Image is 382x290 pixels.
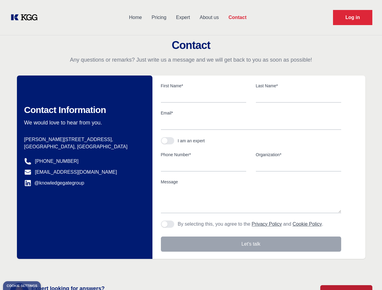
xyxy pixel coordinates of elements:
a: [PHONE_NUMBER] [35,158,79,165]
a: Expert [171,10,195,25]
a: About us [195,10,224,25]
a: Privacy Policy [252,221,282,227]
iframe: Chat Widget [352,261,382,290]
label: Message [161,179,341,185]
p: Any questions or remarks? Just write us a message and we will get back to you as soon as possible! [7,56,375,63]
a: Cookie Policy [292,221,322,227]
a: Pricing [147,10,171,25]
label: Email* [161,110,341,116]
p: By selecting this, you agree to the and . [178,221,323,228]
a: KOL Knowledge Platform: Talk to Key External Experts (KEE) [10,13,42,22]
a: @knowledgegategroup [24,179,84,187]
label: Organization* [256,152,341,158]
p: [GEOGRAPHIC_DATA], [GEOGRAPHIC_DATA] [24,143,143,150]
label: First Name* [161,83,246,89]
a: Home [124,10,147,25]
h2: Contact [7,39,375,51]
h2: Contact Information [24,105,143,115]
div: Cookie settings [7,284,37,288]
a: Request Demo [333,10,372,25]
p: [PERSON_NAME][STREET_ADDRESS], [24,136,143,143]
button: Let's talk [161,237,341,252]
label: Phone Number* [161,152,246,158]
div: I am an expert [178,138,205,144]
p: We would love to hear from you. [24,119,143,126]
label: Last Name* [256,83,341,89]
a: [EMAIL_ADDRESS][DOMAIN_NAME] [35,169,117,176]
a: Contact [224,10,251,25]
